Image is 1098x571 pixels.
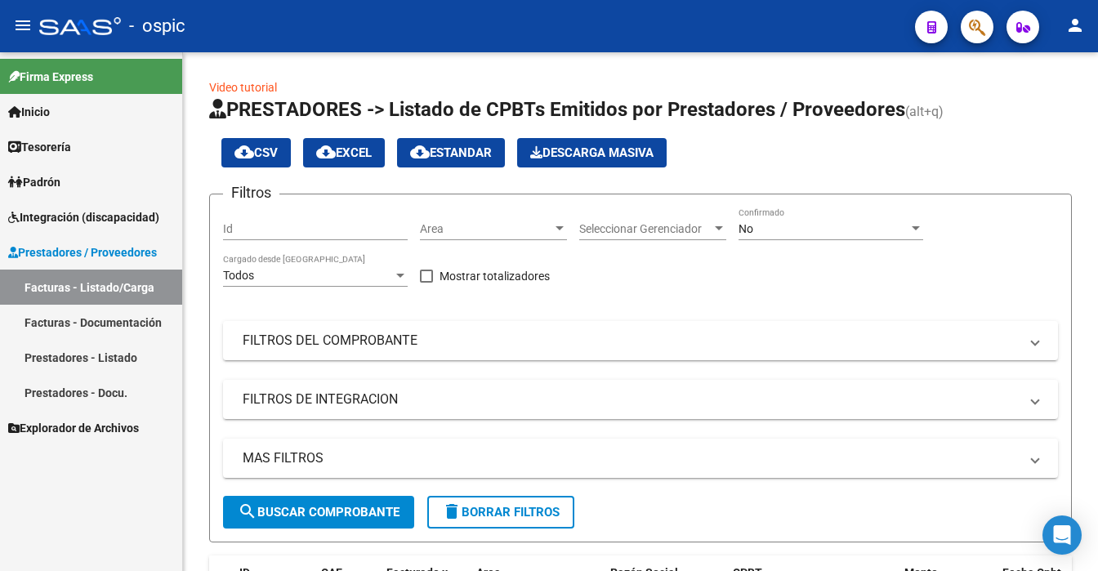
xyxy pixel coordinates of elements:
button: Buscar Comprobante [223,496,414,529]
button: Estandar [397,138,505,167]
mat-expansion-panel-header: FILTROS DE INTEGRACION [223,380,1058,419]
span: Borrar Filtros [442,505,560,520]
mat-panel-title: MAS FILTROS [243,449,1019,467]
mat-panel-title: FILTROS DE INTEGRACION [243,390,1019,408]
span: PRESTADORES -> Listado de CPBTs Emitidos por Prestadores / Proveedores [209,98,905,121]
span: Inicio [8,103,50,121]
span: Firma Express [8,68,93,86]
app-download-masive: Descarga masiva de comprobantes (adjuntos) [517,138,667,167]
mat-expansion-panel-header: MAS FILTROS [223,439,1058,478]
mat-icon: cloud_download [234,142,254,162]
mat-icon: cloud_download [316,142,336,162]
mat-icon: search [238,502,257,521]
span: CSV [234,145,278,160]
span: No [739,222,753,235]
mat-expansion-panel-header: FILTROS DEL COMPROBANTE [223,321,1058,360]
span: Prestadores / Proveedores [8,243,157,261]
span: (alt+q) [905,104,944,119]
a: Video tutorial [209,81,277,94]
span: Descarga Masiva [530,145,654,160]
span: Buscar Comprobante [238,505,399,520]
span: Padrón [8,173,60,191]
mat-icon: delete [442,502,462,521]
h3: Filtros [223,181,279,204]
span: Area [420,222,552,236]
span: Integración (discapacidad) [8,208,159,226]
button: EXCEL [303,138,385,167]
div: Open Intercom Messenger [1042,515,1082,555]
mat-icon: cloud_download [410,142,430,162]
span: Estandar [410,145,492,160]
button: CSV [221,138,291,167]
mat-icon: person [1065,16,1085,35]
button: Descarga Masiva [517,138,667,167]
span: Seleccionar Gerenciador [579,222,712,236]
button: Borrar Filtros [427,496,574,529]
mat-icon: menu [13,16,33,35]
span: EXCEL [316,145,372,160]
span: Tesorería [8,138,71,156]
span: Mostrar totalizadores [440,266,550,286]
span: - ospic [129,8,185,44]
mat-panel-title: FILTROS DEL COMPROBANTE [243,332,1019,350]
span: Todos [223,269,254,282]
span: Explorador de Archivos [8,419,139,437]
